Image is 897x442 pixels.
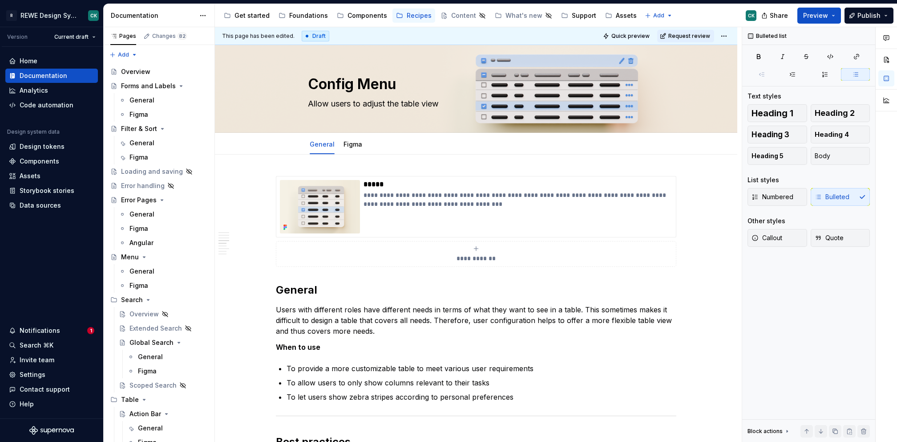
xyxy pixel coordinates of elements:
div: Design system data [7,128,60,135]
span: Quote [815,233,844,242]
button: Numbered [747,188,807,206]
a: Supernova Logo [29,426,74,435]
button: Heading 3 [747,126,807,143]
button: Heading 1 [747,104,807,122]
a: Figma [343,140,362,148]
a: Filter & Sort [107,122,211,136]
div: Action Bar [129,409,161,418]
p: To allow users to only show columns relevant to their tasks [287,377,676,388]
button: Search ⌘K [5,338,98,352]
a: Components [5,154,98,168]
a: Error Pages [107,193,211,207]
span: Request review [668,33,710,40]
a: Figma [124,364,211,378]
a: General [124,350,211,364]
div: Draft [302,31,329,41]
button: Share [757,8,794,24]
a: Figma [115,107,211,122]
div: Recipes [407,11,432,20]
p: To let users show zebra stripes according to personal preferences [287,392,676,402]
a: Home [5,54,98,68]
div: Components [20,157,59,166]
a: Settings [5,368,98,382]
div: Angular [129,238,154,247]
a: Components [333,8,391,23]
span: Current draft [54,33,89,41]
a: Documentation [5,69,98,83]
a: General [115,136,211,150]
button: Quote [811,229,870,247]
span: This page has been edited. [222,33,295,40]
div: Figma [129,281,148,290]
button: Heading 2 [811,104,870,122]
div: General [138,352,163,361]
p: Users with different roles have different needs in terms of what they want to see in a table. Thi... [276,304,676,336]
div: Content [451,11,476,20]
a: Loading and saving [107,164,211,179]
a: Storybook stories [5,184,98,198]
div: Search [107,293,211,307]
div: Forms and Labels [121,82,176,90]
a: Assets [602,8,640,23]
textarea: Allow users to adjust the table view [306,97,642,111]
a: Extended Search [115,321,211,336]
div: Table [121,395,139,404]
a: Analytics [5,83,98,98]
button: Notifications1 [5,323,98,338]
a: What's new [491,8,556,23]
div: Notifications [20,326,60,335]
div: Other styles [747,217,785,225]
button: Help [5,397,98,411]
div: Invite team [20,356,54,364]
div: General [129,210,154,219]
div: Overview [121,67,150,76]
div: R [6,10,17,21]
a: General [115,207,211,221]
div: Table [107,393,211,407]
div: REWE Design System [20,11,77,20]
button: Add [107,49,140,61]
div: Figma [129,224,148,233]
div: Version [7,33,28,41]
div: Figma [129,153,148,162]
span: Numbered [752,192,793,201]
div: Analytics [20,86,48,95]
span: Publish [857,11,881,20]
div: Pages [110,33,136,40]
div: Documentation [20,71,67,80]
div: Code automation [20,101,73,110]
a: Get started [220,8,273,23]
div: Storybook stories [20,186,74,195]
div: Assets [616,11,637,20]
div: Foundations [289,11,328,20]
button: Heading 5 [747,147,807,165]
div: General [306,135,338,153]
a: General [115,264,211,278]
span: Heading 5 [752,151,784,160]
div: Data sources [20,201,61,210]
div: Help [20,400,34,409]
a: Figma [115,221,211,236]
a: Invite team [5,353,98,367]
div: Contact support [20,385,70,394]
div: Filter & Sort [121,124,157,133]
span: Quick preview [611,33,650,40]
div: What's new [505,11,542,20]
div: Scoped Search [129,381,177,390]
a: Support [558,8,600,23]
button: Preview [797,8,841,24]
p: To provide a more customizable table to meet various user requirements [287,363,676,374]
a: Recipes [392,8,435,23]
a: Angular [115,236,211,250]
a: General [115,93,211,107]
a: Action Bar [115,407,211,421]
div: Overview [129,310,159,319]
button: Contact support [5,382,98,397]
span: Heading 2 [815,109,855,118]
a: Assets [5,169,98,183]
a: Content [437,8,489,23]
span: Share [770,11,788,20]
div: Get started [234,11,270,20]
div: Loading and saving [121,167,183,176]
a: Data sources [5,198,98,213]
